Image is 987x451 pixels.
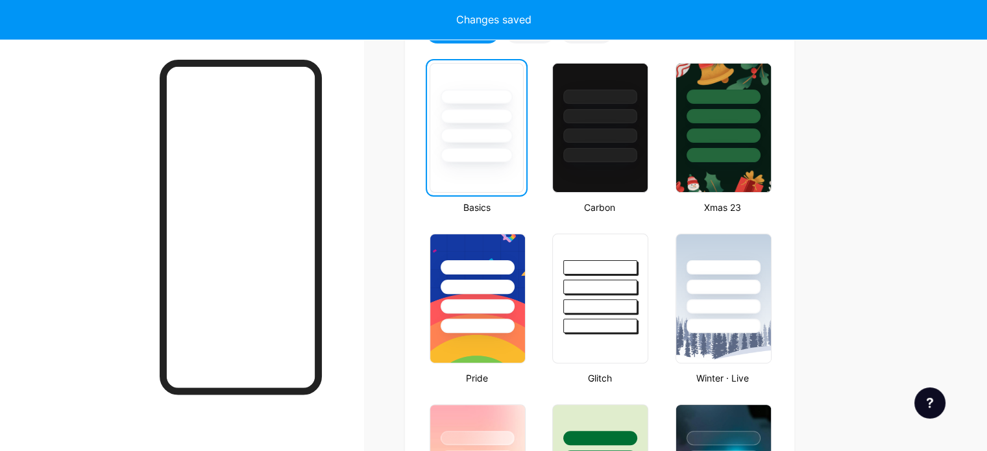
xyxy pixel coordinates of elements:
div: Carbon [548,201,650,214]
div: Basics [426,201,528,214]
div: Xmas 23 [672,201,774,214]
div: Glitch [548,371,650,385]
div: Pride [426,371,528,385]
div: Changes saved [456,12,531,27]
div: Winter · Live [672,371,774,385]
